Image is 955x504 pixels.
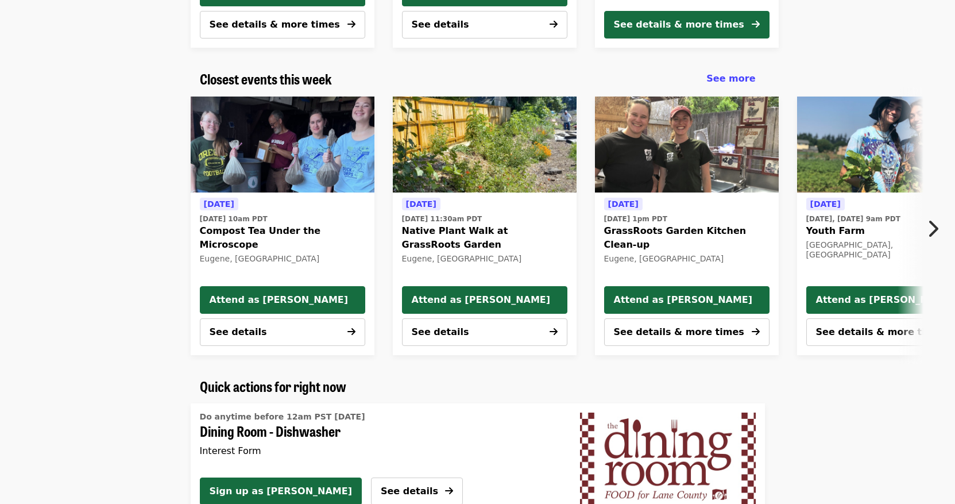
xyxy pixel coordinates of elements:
[200,254,365,264] div: Eugene, [GEOGRAPHIC_DATA]
[200,318,365,346] button: See details
[200,412,365,421] span: Do anytime before 12am PST [DATE]
[604,286,770,314] button: Attend as [PERSON_NAME]
[604,11,770,39] button: See details & more times
[595,97,779,193] a: GrassRoots Garden Kitchen Clean-up
[402,318,567,346] button: See details
[608,199,639,209] span: [DATE]
[706,73,755,84] span: See more
[347,19,355,30] i: arrow-right icon
[550,19,558,30] i: arrow-right icon
[816,326,946,337] span: See details & more times
[614,18,744,32] div: See details & more times
[191,71,765,87] div: Closest events this week
[204,199,234,209] span: [DATE]
[927,218,938,240] i: chevron-right icon
[614,293,760,307] span: Attend as [PERSON_NAME]
[200,445,261,456] span: Interest Form
[200,11,365,39] button: See details & more times
[604,318,770,346] button: See details & more times
[402,214,482,224] time: [DATE] 11:30am PDT
[402,197,567,266] a: See details for "Native Plant Walk at GrassRoots Garden"
[393,97,577,193] img: Native Plant Walk at GrassRoots Garden organized by FOOD For Lane County
[445,486,453,497] i: arrow-right icon
[200,376,346,396] span: Quick actions for right now
[402,286,567,314] button: Attend as [PERSON_NAME]
[200,423,552,440] span: Dining Room - Dishwasher
[200,197,365,266] a: See details for "Compost Tea Under the Microscope"
[393,97,577,193] a: Native Plant Walk at GrassRoots Garden
[604,254,770,264] div: Eugene, [GEOGRAPHIC_DATA]
[604,197,770,266] a: See details for "GrassRoots Garden Kitchen Clean-up"
[347,326,355,337] i: arrow-right icon
[210,326,267,337] span: See details
[752,19,760,30] i: arrow-right icon
[210,19,340,30] span: See details & more times
[917,213,955,245] button: Next item
[381,486,438,497] span: See details
[810,199,841,209] span: [DATE]
[604,214,667,224] time: [DATE] 1pm PDT
[550,326,558,337] i: arrow-right icon
[191,97,374,193] img: Compost Tea Under the Microscope organized by FOOD For Lane County
[200,408,552,463] a: See details for "Dining Room - Dishwasher"
[604,224,770,252] span: GrassRoots Garden Kitchen Clean-up
[402,11,567,39] button: See details
[595,97,779,193] img: GrassRoots Garden Kitchen Clean-up organized by FOOD For Lane County
[191,97,374,193] a: Compost Tea Under the Microscope
[706,72,755,86] a: See more
[806,214,900,224] time: [DATE], [DATE] 9am PDT
[412,326,469,337] span: See details
[200,224,365,252] span: Compost Tea Under the Microscope
[412,293,558,307] span: Attend as [PERSON_NAME]
[402,224,567,252] span: Native Plant Walk at GrassRoots Garden
[412,19,469,30] span: See details
[200,214,268,224] time: [DATE] 10am PDT
[406,199,436,209] span: [DATE]
[210,293,355,307] span: Attend as [PERSON_NAME]
[200,68,332,89] span: Closest events this week
[402,254,567,264] div: Eugene, [GEOGRAPHIC_DATA]
[752,326,760,337] i: arrow-right icon
[200,286,365,314] button: Attend as [PERSON_NAME]
[614,326,744,337] span: See details & more times
[210,484,352,498] span: Sign up as [PERSON_NAME]
[200,71,332,87] a: Closest events this week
